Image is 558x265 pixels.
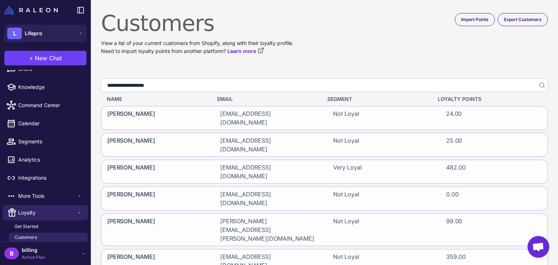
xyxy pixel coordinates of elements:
a: Segments [3,134,88,149]
span: Segments [18,138,82,146]
span: [EMAIL_ADDRESS][DOMAIN_NAME] [220,136,316,154]
div: [PERSON_NAME][PERSON_NAME][EMAIL_ADDRESS][PERSON_NAME][DOMAIN_NAME]Not Loyal99.00 [101,213,548,246]
span: [PERSON_NAME] [107,109,155,127]
span: [PERSON_NAME][EMAIL_ADDRESS][PERSON_NAME][DOMAIN_NAME] [220,217,316,243]
p: Need to import loyalty points from another platform? [101,47,548,55]
span: 24.00 [446,109,462,127]
span: Command Center [18,101,82,109]
a: Analytics [3,152,88,167]
span: Not Loyal [333,109,359,127]
h1: Customers [101,10,548,36]
p: View a list of your current customers from Shopify, along with their loyalty profile. [101,39,548,47]
span: Segment [327,95,352,103]
span: Email [217,95,233,103]
div: [PERSON_NAME][EMAIL_ADDRESS][DOMAIN_NAME]Very Loyal482.00 [101,160,548,184]
span: New Chat [35,54,62,62]
span: billing [22,246,45,254]
span: Not Loyal [333,217,359,243]
span: Lifepro [25,29,43,37]
span: [PERSON_NAME] [107,190,155,207]
div: [PERSON_NAME][EMAIL_ADDRESS][DOMAIN_NAME]Not Loyal0.00 [101,187,548,211]
span: Export Customers [504,16,542,23]
span: 99.00 [446,217,462,243]
span: [EMAIL_ADDRESS][DOMAIN_NAME] [220,109,316,127]
a: Knowledge [3,79,88,95]
span: + [29,54,33,62]
span: Active Plan [22,254,45,261]
span: Customers [15,234,37,241]
span: [PERSON_NAME] [107,217,155,243]
span: Analytics [18,156,82,164]
span: Loyalty [18,209,76,217]
span: Knowledge [18,83,82,91]
a: Command Center [3,98,88,113]
span: [EMAIL_ADDRESS][DOMAIN_NAME] [220,163,316,180]
a: Calendar [3,116,88,131]
div: [PERSON_NAME][EMAIL_ADDRESS][DOMAIN_NAME]Not Loyal25.00 [101,133,548,157]
a: Get Started [9,222,88,231]
span: Not Loyal [333,136,359,154]
span: [PERSON_NAME] [107,163,155,180]
div: L [7,28,22,39]
span: [EMAIL_ADDRESS][DOMAIN_NAME] [220,190,316,207]
span: Calendar [18,119,82,127]
a: Learn more [227,47,264,55]
span: [PERSON_NAME] [107,136,155,154]
a: Customers [9,233,88,242]
button: +New Chat [4,51,86,65]
span: Integrations [18,174,82,182]
span: Import Points [461,16,489,23]
span: Not Loyal [333,190,359,207]
span: 25.00 [446,136,462,154]
span: More Tools [18,192,76,200]
a: Integrations [3,170,88,185]
span: 0.00 [446,190,458,207]
button: Search [535,78,548,92]
a: Open chat [527,236,549,258]
span: Loyalty Points [438,95,481,103]
span: 482.00 [446,163,466,180]
div: B [4,248,19,259]
div: [PERSON_NAME][EMAIL_ADDRESS][DOMAIN_NAME]Not Loyal24.00 [101,106,548,130]
button: LLifepro [4,25,86,42]
span: Name [107,95,122,103]
img: Raleon Logo [4,6,58,15]
span: Get Started [15,223,38,230]
span: Very Loyal [333,163,361,180]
